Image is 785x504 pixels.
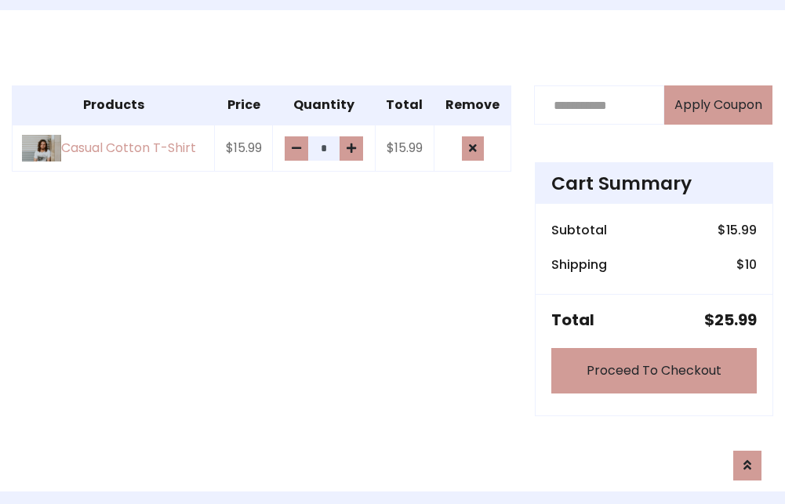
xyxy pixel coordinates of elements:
[551,348,757,393] a: Proceed To Checkout
[551,223,607,237] h6: Subtotal
[375,125,434,171] td: $15.99
[434,86,511,125] th: Remove
[726,221,757,239] span: 15.99
[375,86,434,125] th: Total
[215,86,273,125] th: Price
[273,86,376,125] th: Quantity
[664,85,772,125] button: Apply Coupon
[704,310,757,329] h5: $
[714,309,757,331] span: 25.99
[22,135,205,161] a: Casual Cotton T-Shirt
[745,256,757,274] span: 10
[215,125,273,171] td: $15.99
[13,86,215,125] th: Products
[551,172,757,194] h4: Cart Summary
[736,257,757,272] h6: $
[718,223,757,237] h6: $
[551,310,594,329] h5: Total
[551,257,607,272] h6: Shipping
